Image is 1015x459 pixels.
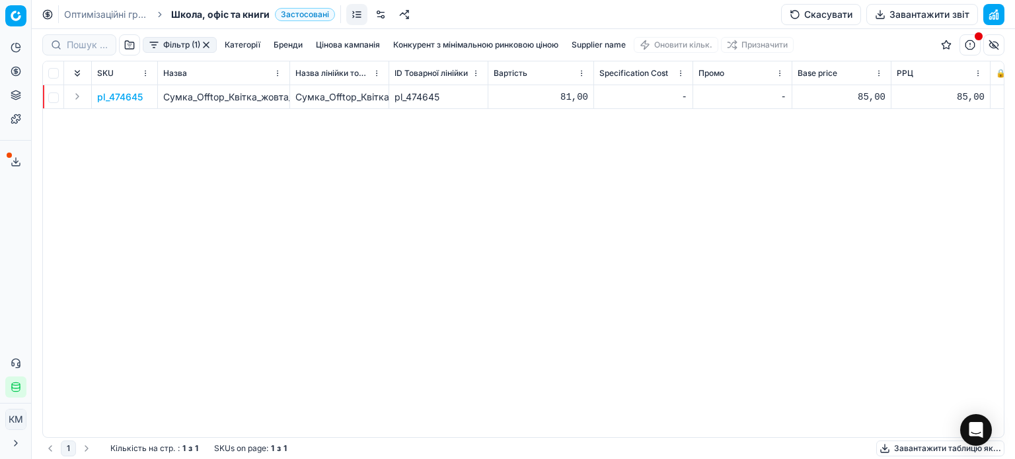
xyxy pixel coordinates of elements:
[721,37,794,53] button: Призначити
[395,68,468,79] span: ID Товарної лінійки
[494,68,527,79] span: Вартість
[798,68,837,79] span: Base price
[960,414,992,446] div: Open Intercom Messenger
[698,68,724,79] span: Промо
[110,443,198,454] div: :
[798,90,885,104] div: 85,00
[277,443,281,454] strong: з
[42,441,58,456] button: Go to previous page
[395,90,482,104] div: pl_474645
[271,443,274,454] strong: 1
[566,37,631,53] button: Supplier name
[494,90,588,104] div: 81,00
[897,68,913,79] span: РРЦ
[268,37,308,53] button: Бренди
[388,37,564,53] button: Конкурент з мінімальною ринковою ціною
[97,90,143,104] button: pl_474645
[69,65,85,81] button: Expand all
[897,90,985,104] div: 85,00
[295,90,383,104] div: Сумка_Offtop_Квітка_жовта_16_х_5.4_см_(856865)
[283,443,287,454] strong: 1
[275,8,335,21] span: Застосовані
[163,90,284,104] p: Сумка_Offtop_Квітка_жовта_16_х_5.4_см_(856865)
[188,443,192,454] strong: з
[69,88,85,104] button: Expand
[6,409,26,429] span: КM
[311,37,385,53] button: Цінова кампанія
[599,90,687,104] div: -
[996,68,1006,79] span: 🔒
[42,441,94,456] nav: pagination
[195,443,198,454] strong: 1
[143,37,217,53] button: Фільтр (1)
[163,68,187,79] span: Назва
[182,443,186,454] strong: 1
[97,68,114,79] span: SKU
[698,90,786,104] div: -
[219,37,266,53] button: Категорії
[599,68,668,79] span: Specification Cost
[67,38,108,52] input: Пошук по SKU або назві
[634,37,718,53] button: Оновити кільк.
[79,441,94,456] button: Go to next page
[876,441,1004,456] button: Завантажити таблицю як...
[295,68,370,79] span: Назва лінійки товарів
[64,8,149,21] a: Оптимізаційні групи
[64,8,335,21] nav: breadcrumb
[5,409,26,430] button: КM
[110,443,175,454] span: Кількість на стр.
[866,4,978,25] button: Завантажити звіт
[214,443,268,454] span: SKUs on page :
[171,8,335,21] span: Школа, офіс та книгиЗастосовані
[781,4,861,25] button: Скасувати
[171,8,270,21] span: Школа, офіс та книги
[61,441,76,456] button: 1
